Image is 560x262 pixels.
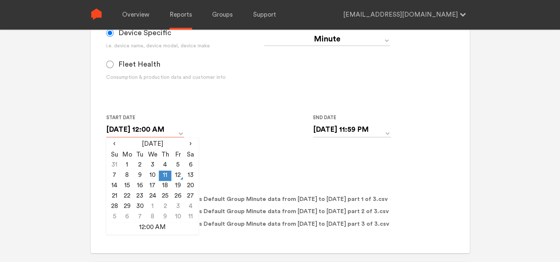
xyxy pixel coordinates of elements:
[108,202,121,212] td: 28
[146,181,159,191] td: 17
[121,160,133,171] td: 1
[106,29,114,37] input: Device Specific
[171,202,184,212] td: 3
[171,171,184,181] td: 12
[108,171,121,181] td: 7
[313,113,385,122] label: End Date
[106,219,389,228] p: Chugoku Electrical Instruments Default Group Minute data from [DATE] to [DATE] part 3 of 3.csv
[121,202,133,212] td: 29
[121,171,133,181] td: 8
[171,212,184,222] td: 10
[146,202,159,212] td: 1
[134,160,146,171] td: 2
[106,206,389,216] p: Chugoku Electrical Instruments Default Group Minute data from [DATE] to [DATE] part 2 of 3.csv
[134,181,146,191] td: 16
[121,181,133,191] td: 15
[146,150,159,160] th: We
[184,212,197,222] td: 11
[184,160,197,171] td: 6
[146,212,159,222] td: 8
[159,212,171,222] td: 9
[121,150,133,160] th: Mo
[171,160,184,171] td: 5
[106,113,178,122] label: Start Date
[106,42,264,50] div: i.e. device name, device model, device make
[108,181,121,191] td: 14
[121,140,184,150] th: [DATE]
[171,181,184,191] td: 19
[184,191,197,202] td: 27
[146,160,159,171] td: 3
[108,150,121,160] th: Su
[159,171,171,181] td: 11
[108,160,121,171] td: 31
[134,212,146,222] td: 7
[159,202,171,212] td: 2
[184,202,197,212] td: 4
[118,60,160,69] span: Fleet Health
[108,212,121,222] td: 5
[121,191,133,202] td: 22
[159,150,171,160] th: Th
[171,150,184,160] th: Fr
[108,191,121,202] td: 21
[184,181,197,191] td: 20
[106,194,388,204] p: Chugoku Electrical Instruments Default Group Minute data from [DATE] to [DATE] part 1 of 3.csv
[106,61,114,68] input: Fleet Health
[108,140,121,148] span: ‹
[134,202,146,212] td: 30
[146,191,159,202] td: 24
[134,191,146,202] td: 23
[159,191,171,202] td: 25
[106,74,264,81] div: Consumption & production data and customer info
[146,171,159,181] td: 10
[106,182,454,191] h3: Download Links
[184,171,197,181] td: 13
[134,171,146,181] td: 9
[91,9,102,20] img: Sense Logo
[118,28,171,37] span: Device Specific
[159,160,171,171] td: 4
[184,150,197,160] th: Sa
[171,191,184,202] td: 26
[121,212,133,222] td: 6
[108,222,197,233] td: 12:00 AM
[184,140,197,148] span: ›
[134,150,146,160] th: Tu
[159,181,171,191] td: 18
